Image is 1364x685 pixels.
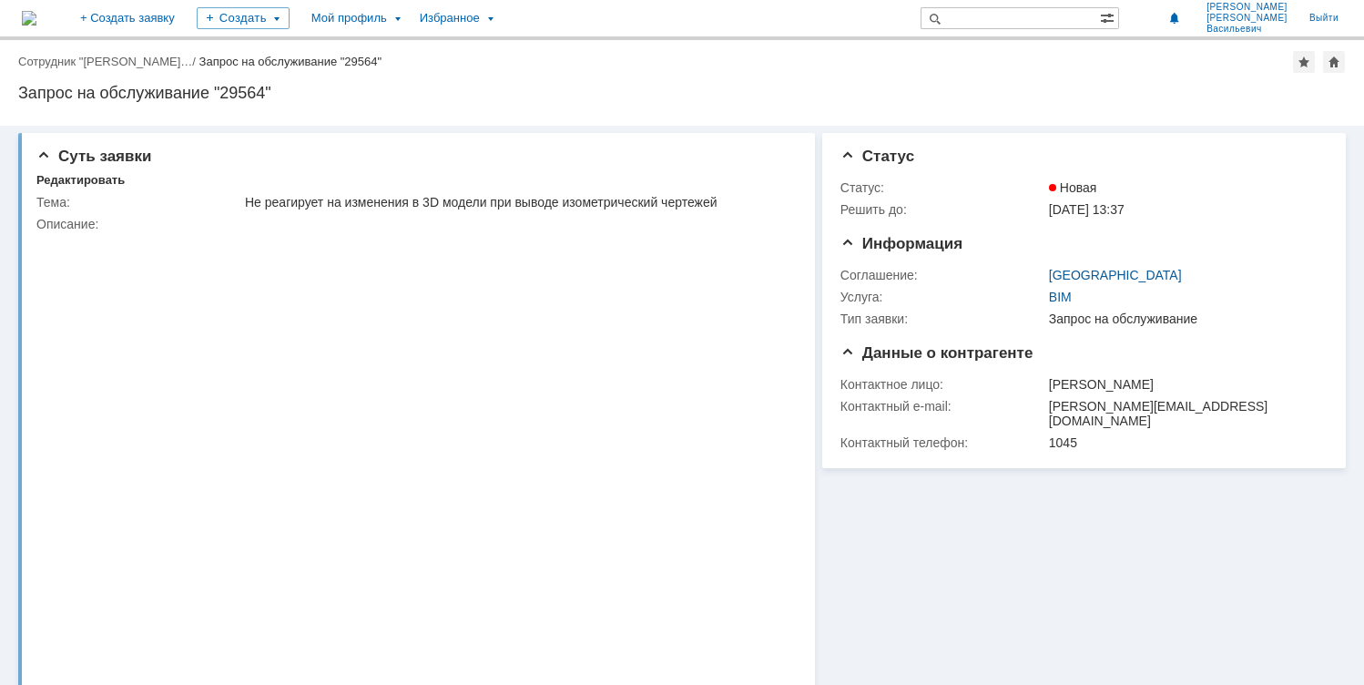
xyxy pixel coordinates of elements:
img: logo [22,11,36,26]
div: Описание: [36,217,792,231]
div: [PERSON_NAME][EMAIL_ADDRESS][DOMAIN_NAME] [1049,399,1319,428]
div: Статус: [840,180,1045,195]
span: Васильевич [1206,24,1288,35]
span: [PERSON_NAME] [1206,2,1288,13]
div: [PERSON_NAME] [1049,377,1319,392]
span: [DATE] 13:37 [1049,202,1125,217]
div: Тема: [36,195,241,210]
div: Создать [197,7,290,29]
div: Не реагирует на изменения в 3D модели при выводе изометрический чертежей [245,195,789,210]
div: Контактный e-mail: [840,399,1045,414]
a: [GEOGRAPHIC_DATA] [1049,268,1182,282]
div: 1045 [1049,435,1319,450]
span: Новая [1049,180,1097,195]
div: / [18,55,199,68]
div: Запрос на обслуживание "29564" [199,55,382,68]
a: Перейти на домашнюю страницу [22,11,36,26]
span: Статус [840,148,914,165]
span: Данные о контрагенте [840,344,1033,362]
span: Информация [840,235,962,252]
a: BIM [1049,290,1072,304]
div: Запрос на обслуживание "29564" [18,84,1346,102]
div: Соглашение: [840,268,1045,282]
span: Расширенный поиск [1100,8,1118,26]
a: Сотрудник "[PERSON_NAME]… [18,55,192,68]
div: Решить до: [840,202,1045,217]
span: Суть заявки [36,148,151,165]
div: Контактный телефон: [840,435,1045,450]
div: Добавить в избранное [1293,51,1315,73]
div: Сделать домашней страницей [1323,51,1345,73]
span: [PERSON_NAME] [1206,13,1288,24]
div: Контактное лицо: [840,377,1045,392]
div: Запрос на обслуживание [1049,312,1319,326]
div: Услуга: [840,290,1045,304]
div: Тип заявки: [840,312,1045,326]
div: Редактировать [36,173,125,188]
